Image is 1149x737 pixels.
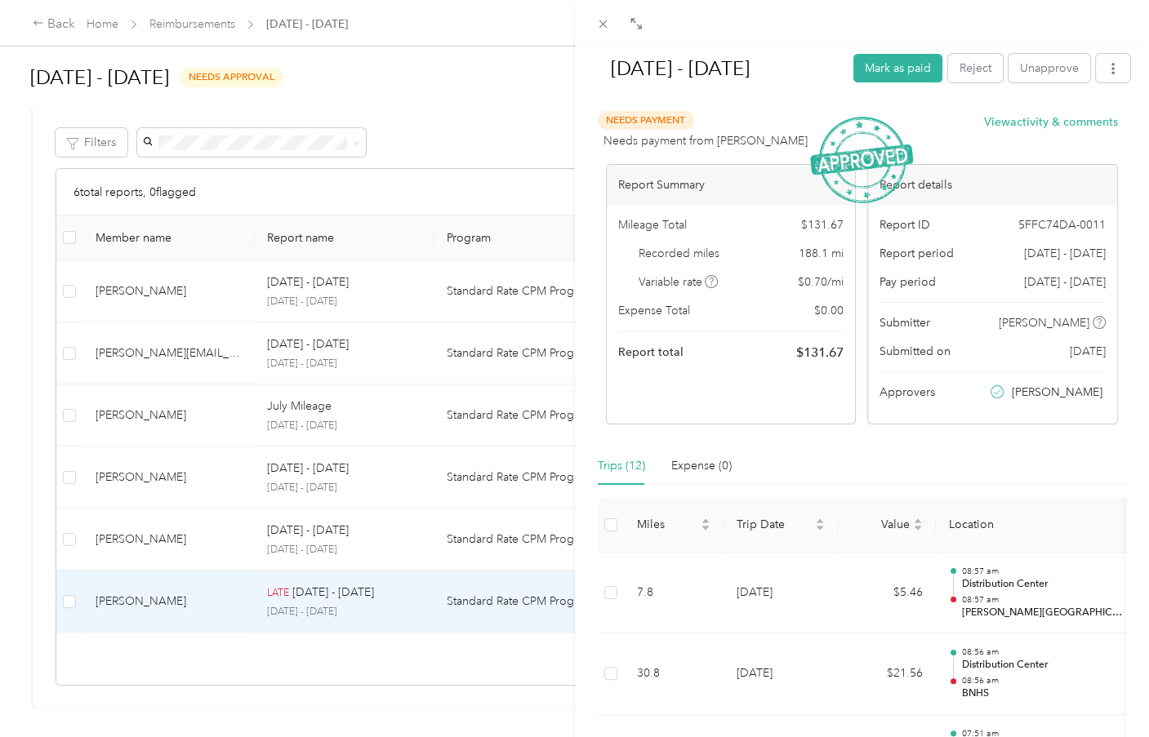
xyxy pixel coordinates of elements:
[1009,54,1090,82] button: Unapprove
[815,516,825,526] span: caret-up
[962,646,1127,658] p: 08:56 am
[1024,245,1106,262] span: [DATE] - [DATE]
[984,113,1118,131] button: Viewactivity & comments
[948,54,1003,82] button: Reject
[724,633,838,715] td: [DATE]
[639,245,719,262] span: Recorded miles
[880,384,935,401] span: Approvers
[810,117,913,204] img: ApprovedStamp
[701,516,710,526] span: caret-up
[624,633,724,715] td: 30.8
[868,165,1116,205] div: Report details
[962,675,1127,686] p: 08:56 am
[618,216,687,233] span: Mileage Total
[838,553,936,634] td: $5.46
[798,273,844,291] span: $ 0.70 / mi
[962,606,1127,620] p: [PERSON_NAME][GEOGRAPHIC_DATA]
[598,457,645,475] div: Trips (12)
[962,577,1127,592] p: Distribution Center
[1018,216,1106,233] span: 5FFC74DA-0011
[880,245,954,262] span: Report period
[962,658,1127,673] p: Distribution Center
[853,54,942,82] button: Mark as paid
[639,273,719,291] span: Variable rate
[962,686,1127,701] p: BNHS
[618,344,684,361] span: Report total
[624,498,724,553] th: Miles
[637,517,697,531] span: Miles
[618,302,690,319] span: Expense Total
[1070,343,1106,360] span: [DATE]
[724,553,838,634] td: [DATE]
[607,165,855,205] div: Report Summary
[671,457,732,475] div: Expense (0)
[999,314,1089,331] span: [PERSON_NAME]
[851,517,910,531] span: Value
[880,273,936,291] span: Pay period
[724,498,838,553] th: Trip Date
[815,523,825,533] span: caret-down
[962,566,1127,577] p: 08:57 am
[701,523,710,533] span: caret-down
[799,245,844,262] span: 188.1 mi
[796,343,844,362] span: $ 131.67
[913,516,923,526] span: caret-up
[838,633,936,715] td: $21.56
[1024,273,1106,291] span: [DATE] - [DATE]
[598,111,694,130] span: Needs Payment
[880,314,930,331] span: Submitter
[1012,384,1102,401] span: [PERSON_NAME]
[603,132,808,149] span: Needs payment from [PERSON_NAME]
[1058,646,1149,737] iframe: Everlance-gr Chat Button Frame
[801,216,844,233] span: $ 131.67
[838,498,936,553] th: Value
[913,523,923,533] span: caret-down
[962,594,1127,606] p: 08:57 am
[880,216,930,233] span: Report ID
[737,517,812,531] span: Trip Date
[814,302,844,319] span: $ 0.00
[624,553,724,634] td: 7.8
[594,49,843,88] h1: Jun 1 - 30, 2025
[936,498,1140,553] th: Location
[880,343,951,360] span: Submitted on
